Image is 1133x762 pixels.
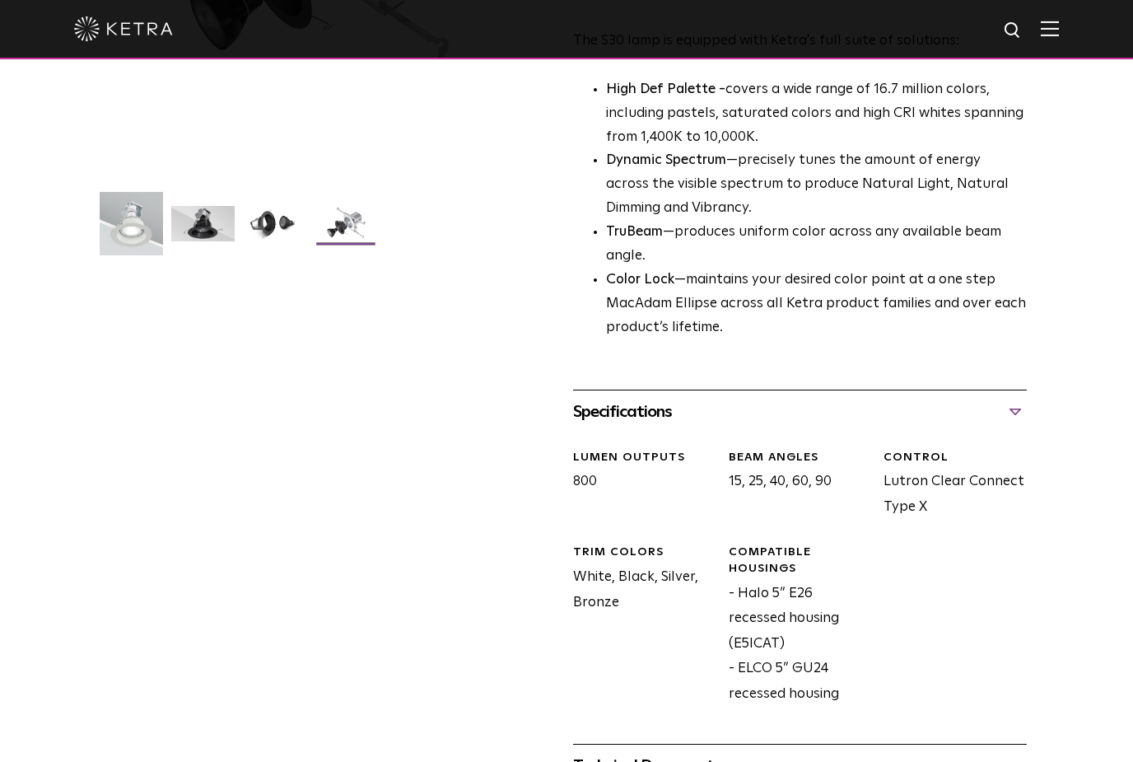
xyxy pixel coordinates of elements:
div: Lutron Clear Connect Type X [871,450,1027,521]
img: S30 Halo Downlight_Table Top_Black [243,206,306,254]
div: 800 [561,450,716,521]
img: Hamburger%20Nav.svg [1041,21,1059,36]
div: - Halo 5” E26 recessed housing (E5ICAT) - ELCO 5” GU24 recessed housing [716,545,872,707]
strong: TruBeam [606,225,663,239]
div: LUMEN OUTPUTS [573,450,716,466]
div: 15, 25, 40, 60, 90 [716,450,872,521]
div: CONTROL [884,450,1027,466]
img: search icon [1003,21,1023,41]
div: Trim Colors [573,545,716,561]
li: —precisely tunes the amount of energy across the visible spectrum to produce Natural Light, Natur... [606,149,1027,221]
strong: Color Lock [606,273,674,287]
strong: High Def Palette - [606,82,725,96]
img: S30 Halo Downlight_Exploded_Black [315,206,378,254]
div: White, Black, Silver, Bronze [561,545,716,707]
li: —produces uniform color across any available beam angle. [606,221,1027,269]
img: S30-DownlightTrim-2021-Web-Square [100,192,163,268]
div: Beam Angles [729,450,872,466]
img: ketra-logo-2019-white [74,16,173,41]
div: Compatible Housings [729,545,872,577]
li: —maintains your desired color point at a one step MacAdam Ellipse across all Ketra product famili... [606,269,1027,340]
img: S30 Halo Downlight_Hero_Black_Gradient [171,206,235,254]
strong: Dynamic Spectrum [606,153,726,167]
p: covers a wide range of 16.7 million colors, including pastels, saturated colors and high CRI whit... [606,78,1027,150]
div: Specifications [573,399,1027,425]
